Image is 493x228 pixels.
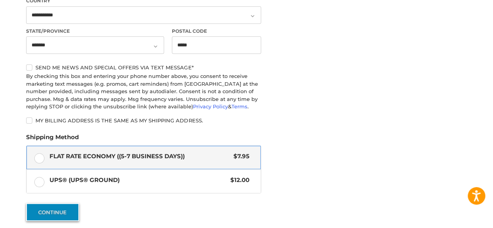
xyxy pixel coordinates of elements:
button: Continue [26,203,79,221]
label: My billing address is the same as my shipping address. [26,117,261,124]
label: State/Province [26,28,164,35]
span: $7.95 [230,152,249,161]
div: By checking this box and entering your phone number above, you consent to receive marketing text ... [26,72,261,111]
a: Privacy Policy [193,103,228,110]
label: Postal Code [172,28,262,35]
span: UPS® (UPS® Ground) [49,176,227,185]
label: Send me news and special offers via text message* [26,64,261,71]
a: Terms [231,103,247,110]
span: Flat Rate Economy ((5-7 Business Days)) [49,152,230,161]
span: $12.00 [226,176,249,185]
legend: Shipping Method [26,133,79,145]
